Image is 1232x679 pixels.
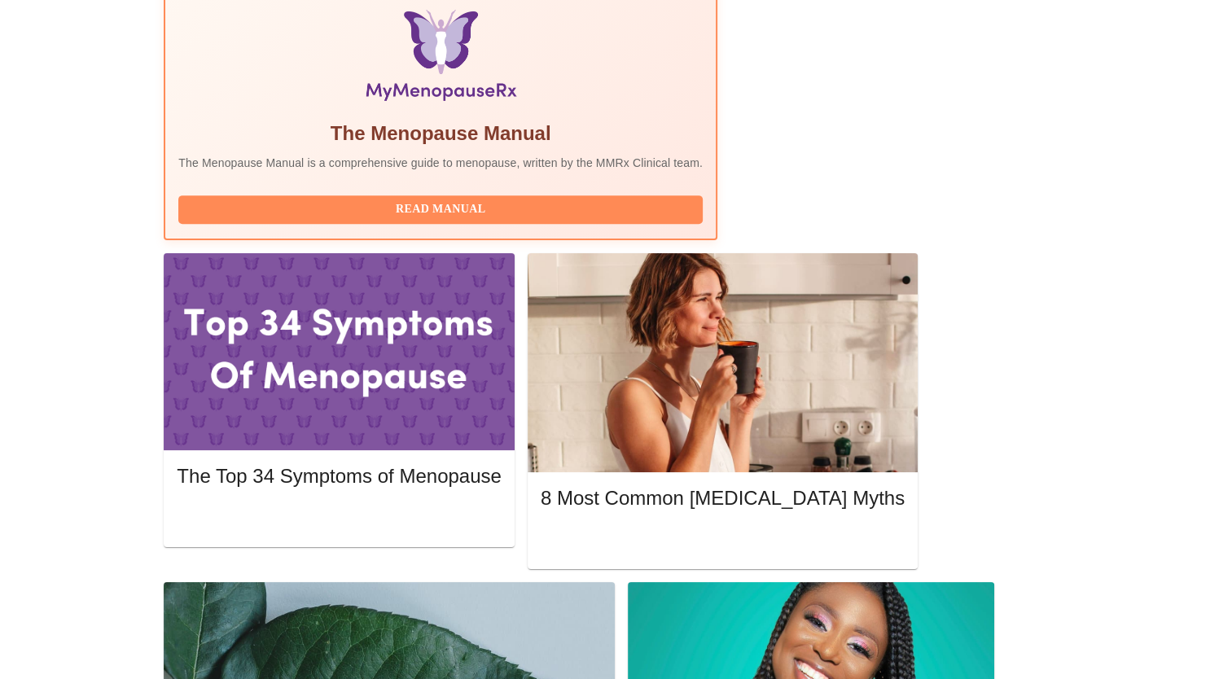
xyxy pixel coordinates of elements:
[557,531,888,551] span: Read More
[193,508,484,528] span: Read More
[541,485,905,511] h5: 8 Most Common [MEDICAL_DATA] Myths
[177,504,501,532] button: Read More
[178,195,703,224] button: Read Manual
[177,463,501,489] h5: The Top 34 Symptoms of Menopause
[178,120,703,147] h5: The Menopause Manual
[195,199,686,220] span: Read Manual
[177,510,505,523] a: Read More
[541,527,905,555] button: Read More
[178,155,703,171] p: The Menopause Manual is a comprehensive guide to menopause, written by the MMRx Clinical team.
[261,10,619,107] img: Menopause Manual
[541,532,909,546] a: Read More
[178,201,707,215] a: Read Manual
